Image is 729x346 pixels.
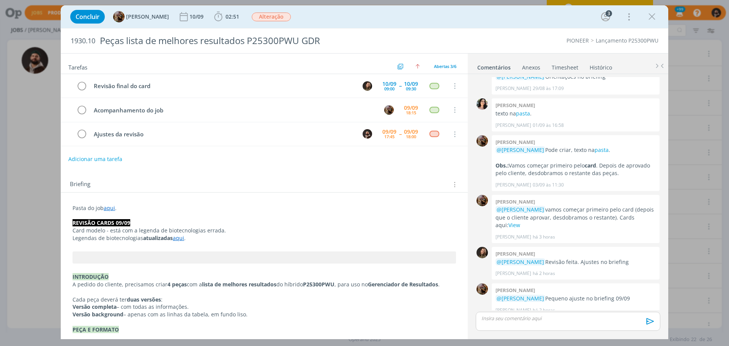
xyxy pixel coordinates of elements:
[434,63,456,69] span: Abertas 3/6
[596,37,658,44] a: Lançamento P25300PWU
[73,326,119,333] strong: PEÇA E FORMATO
[495,307,531,314] p: [PERSON_NAME]
[167,281,187,288] strong: 4 peças
[71,37,95,45] span: 1930.10
[533,122,564,129] span: 01/09 às 16:58
[595,146,609,153] a: pasta
[361,128,373,140] button: D
[533,85,564,92] span: 29/08 às 17:09
[90,81,355,91] div: Revisão final do card
[68,62,87,71] span: Tarefas
[399,83,401,88] span: --
[522,64,540,71] div: Anexos
[404,81,418,87] div: 10/09
[127,296,161,303] strong: duas versões
[73,219,130,226] strong: REVISÃO CARDS 09/09
[363,129,372,139] img: D
[90,130,355,139] div: Ajustes da revisão
[406,87,416,91] div: 09:30
[113,11,125,22] img: A
[495,162,656,177] p: Vamos começar primeiro pelo . Depois de aprovado pelo cliente, desdobramos o restante das peças.
[226,13,239,20] span: 02:51
[497,206,544,213] span: @[PERSON_NAME]
[113,11,169,22] button: A[PERSON_NAME]
[533,234,555,240] span: há 3 horas
[495,295,656,302] p: Pequeno ajuste no briefing 09/09
[495,206,656,229] p: vamos começar primeiro pelo card (depois que o cliente aprovar, desdobramos o restante). Cards aqui:
[600,11,612,23] button: 3
[495,162,509,169] strong: Obs.:
[495,287,535,294] b: [PERSON_NAME]
[76,14,99,20] span: Concluir
[68,152,123,166] button: Adicionar uma tarefa
[361,80,373,92] button: J
[363,81,372,91] img: J
[404,105,418,111] div: 09/09
[477,60,511,71] a: Comentários
[73,333,456,341] p: Card para WhatsApp no formato story (1080 x 1920 px)
[90,106,377,115] div: Acompanhamento do job
[495,146,656,154] p: Pode criar, texto na .
[212,11,241,23] button: 02:51
[382,129,396,134] div: 09/09
[497,258,544,265] span: @[PERSON_NAME]
[495,122,531,129] p: [PERSON_NAME]
[368,281,438,288] strong: Gerenciador de Resultados
[384,134,394,139] div: 17:45
[73,281,456,288] p: A pedido do cliente, precisamos criar com a do híbrido , para uso no .
[495,102,535,109] b: [PERSON_NAME]
[477,283,488,295] img: A
[566,37,589,44] a: PIONEER
[384,87,394,91] div: 09:00
[495,258,656,266] p: Revisão feita. Ajustes no briefing
[73,204,456,212] p: Pasta do job .
[497,295,544,302] span: @[PERSON_NAME]
[384,105,394,115] img: A
[495,73,656,81] p: Orientações no briefing
[97,32,410,50] div: Peças lista de melhores resultados P25300PWU GDR
[189,14,205,19] div: 10/09
[61,5,668,339] div: dialog
[404,129,418,134] div: 09/09
[533,270,555,277] span: há 2 horas
[585,162,596,169] strong: card
[495,198,535,205] b: [PERSON_NAME]
[73,311,123,318] strong: Versão background
[173,234,184,242] a: aqui
[252,13,291,21] span: Alteração
[73,296,456,303] p: Cada peça deverá ter :
[406,111,416,115] div: 18:15
[73,227,456,234] p: Card modelo - está com a legenda de biotecnologias errada.
[143,234,173,242] strong: atualizadas
[516,110,530,117] a: pasta
[303,281,335,288] strong: P25300PWU
[382,81,396,87] div: 10/09
[477,135,488,147] img: A
[70,10,105,24] button: Concluir
[202,281,276,288] strong: lista de melhores resultados
[477,247,488,258] img: J
[495,234,531,240] p: [PERSON_NAME]
[251,12,291,22] button: Alteração
[73,303,456,311] p: – com todas as informações.
[477,98,488,110] img: T
[70,180,90,190] span: Briefing
[399,131,401,137] span: --
[508,221,520,229] a: View
[477,195,488,206] img: A
[73,234,143,242] span: Legendas de biotecnologias
[606,10,612,17] div: 3
[589,60,612,71] a: Histórico
[73,273,109,280] strong: INTRODUÇÃO
[383,104,394,115] button: A
[73,303,117,310] strong: Versão completa
[415,64,420,69] img: arrow-up.svg
[495,110,656,117] p: texto na .
[104,204,115,212] a: aqui
[184,234,186,242] span: .
[495,85,531,92] p: [PERSON_NAME]
[533,182,564,188] span: 03/09 às 11:30
[126,14,169,19] span: [PERSON_NAME]
[533,307,555,314] span: há 2 horas
[73,311,456,318] p: – apenas com as linhas da tabela, em fundo liso.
